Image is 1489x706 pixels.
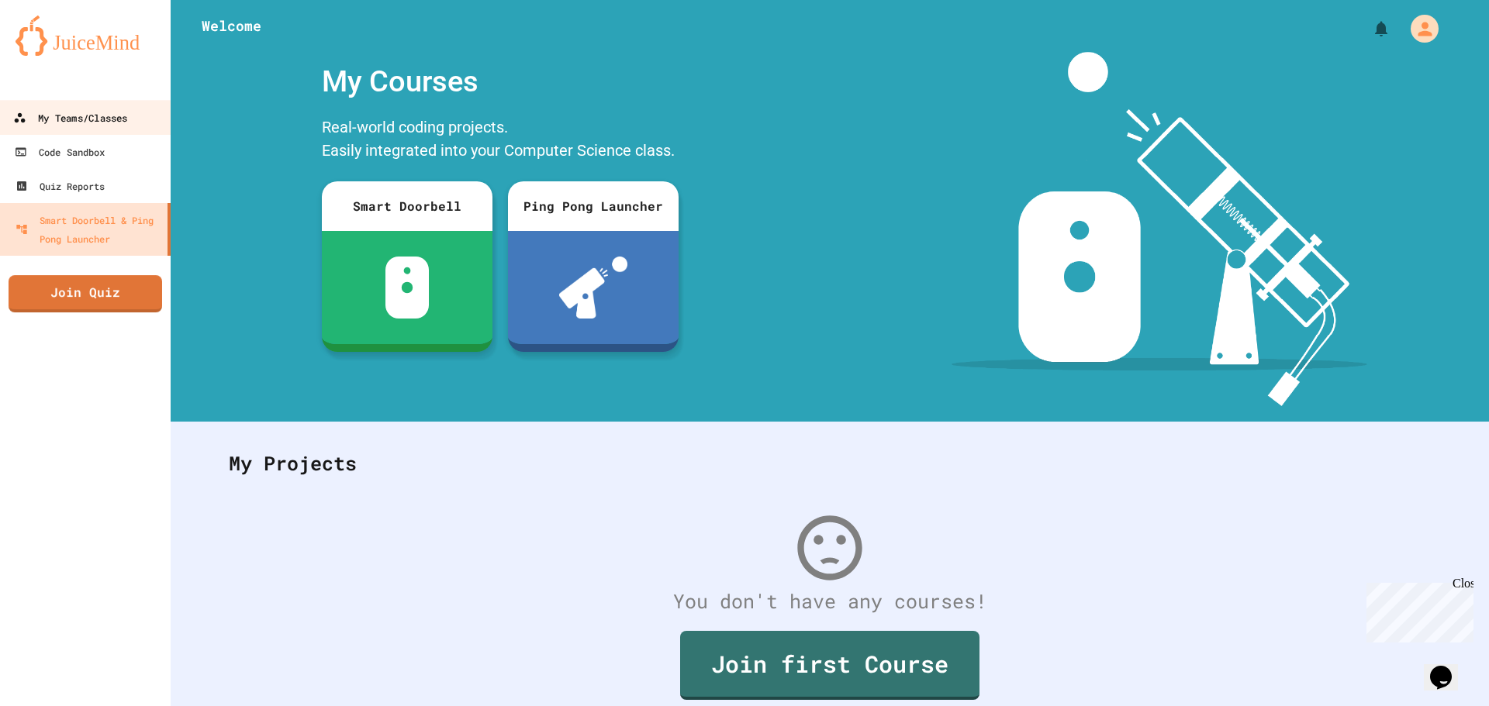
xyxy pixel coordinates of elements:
[385,257,430,319] img: sdb-white.svg
[952,52,1367,406] img: banner-image-my-projects.png
[1424,644,1473,691] iframe: chat widget
[1360,577,1473,642] iframe: chat widget
[1394,11,1442,46] div: My Account
[508,181,679,231] div: Ping Pong Launcher
[15,143,105,161] div: Code Sandbox
[322,181,492,231] div: Smart Doorbell
[6,6,107,98] div: Chat with us now!Close
[314,52,686,112] div: My Courses
[680,631,979,700] a: Join first Course
[9,275,162,312] a: Join Quiz
[16,177,105,195] div: Quiz Reports
[16,211,161,248] div: Smart Doorbell & Ping Pong Launcher
[16,15,155,56] img: logo-orange.svg
[559,257,628,319] img: ppl-with-ball.png
[213,587,1446,616] div: You don't have any courses!
[314,112,686,170] div: Real-world coding projects. Easily integrated into your Computer Science class.
[213,433,1446,494] div: My Projects
[13,108,127,128] div: My Teams/Classes
[1343,15,1394,42] div: My Notifications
